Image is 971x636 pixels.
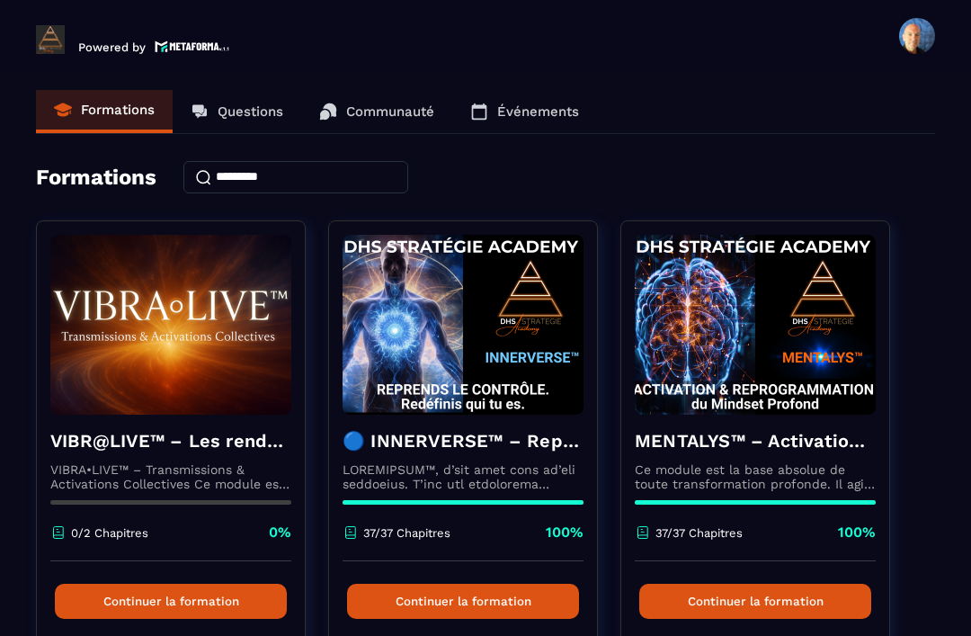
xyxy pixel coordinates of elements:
img: logo-branding [36,25,65,54]
a: Formations [36,90,173,133]
p: Ce module est la base absolue de toute transformation profonde. Il agit comme une activation du n... [635,462,876,491]
p: Communauté [346,103,434,120]
p: Questions [218,103,283,120]
a: Événements [452,90,597,133]
button: Continuer la formation [347,584,579,619]
p: 0% [269,523,291,542]
h4: 🔵 INNERVERSE™ – Reprogrammation Quantique & Activation du Soi Réel [343,428,583,453]
img: logo [155,39,230,54]
p: LOREMIPSUM™, d’sit amet cons ad’eli seddoeius. T’inc utl etdolorema aliquaeni ad minimveniamqui n... [343,462,583,491]
p: VIBRA•LIVE™ – Transmissions & Activations Collectives Ce module est un espace vivant. [PERSON_NAM... [50,462,291,491]
button: Continuer la formation [55,584,287,619]
p: 37/37 Chapitres [363,526,450,540]
p: 100% [838,523,876,542]
p: 100% [546,523,583,542]
h4: MENTALYS™ – Activation & Reprogrammation du Mindset Profond [635,428,876,453]
p: Formations [81,102,155,118]
p: 0/2 Chapitres [71,526,148,540]
p: Powered by [78,40,146,54]
img: formation-background [635,235,876,415]
a: Communauté [301,90,452,133]
p: 37/37 Chapitres [655,526,743,540]
a: Questions [173,90,301,133]
p: Événements [497,103,579,120]
h4: Formations [36,165,156,190]
img: formation-background [343,235,583,415]
img: formation-background [50,235,291,415]
button: Continuer la formation [639,584,871,619]
h4: VIBR@LIVE™ – Les rendez-vous d’intégration vivante [50,428,291,453]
